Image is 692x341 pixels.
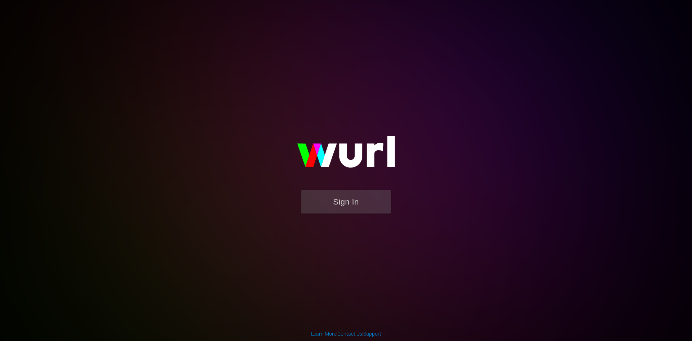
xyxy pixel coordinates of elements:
button: Sign In [301,190,391,214]
div: | | [311,330,381,337]
a: Support [363,331,381,337]
a: Contact Us [337,331,362,337]
img: wurl-logo-on-black-223613ac3d8ba8fe6dc639794a292ebdb59501304c7dfd60c99c58986ef67473.svg [274,120,418,190]
a: Learn More [311,331,336,337]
